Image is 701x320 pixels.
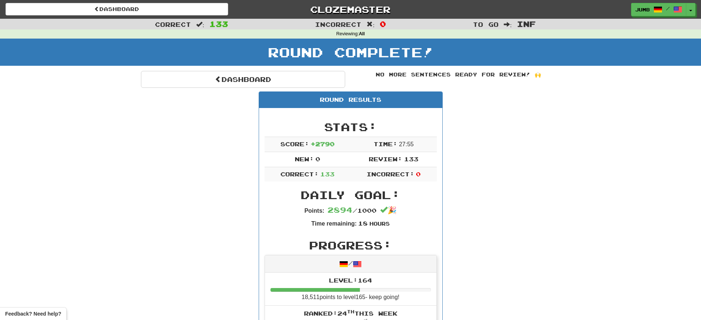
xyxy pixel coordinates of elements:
[369,220,390,227] small: Hours
[209,19,228,28] span: 133
[358,220,368,227] span: 18
[328,207,376,214] span: / 1000
[315,21,361,28] span: Incorrect
[295,155,314,162] span: New:
[265,239,437,251] h2: Progress:
[380,19,386,28] span: 0
[6,3,228,15] a: Dashboard
[280,140,309,147] span: Score:
[504,21,512,28] span: :
[329,277,372,284] span: Level: 164
[328,205,353,214] span: 2894
[265,255,436,273] div: /
[304,208,324,214] strong: Points:
[356,71,560,78] div: No more sentences ready for review! 🙌
[399,141,414,147] span: 27 : 55
[367,170,414,177] span: Incorrect:
[315,155,320,162] span: 0
[517,19,536,28] span: Inf
[416,170,421,177] span: 0
[311,220,357,227] strong: Time remaining:
[404,155,418,162] span: 133
[380,206,397,214] span: 🎉
[5,310,61,317] span: Open feedback widget
[311,140,334,147] span: + 2790
[666,6,670,11] span: /
[265,189,437,201] h2: Daily Goal:
[196,21,204,28] span: :
[635,6,650,13] span: Jumb
[141,71,345,88] a: Dashboard
[239,3,462,16] a: Clozemaster
[320,170,334,177] span: 133
[631,3,686,16] a: Jumb /
[347,309,354,314] sup: th
[304,310,397,317] span: Ranked: 24 this week
[265,121,437,133] h2: Stats:
[265,273,436,306] li: 18,511 points to level 165 - keep going!
[280,170,319,177] span: Correct:
[367,21,375,28] span: :
[369,155,402,162] span: Review:
[259,92,442,108] div: Round Results
[359,31,365,36] strong: All
[155,21,191,28] span: Correct
[473,21,499,28] span: To go
[3,45,698,60] h1: Round Complete!
[373,140,397,147] span: Time:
